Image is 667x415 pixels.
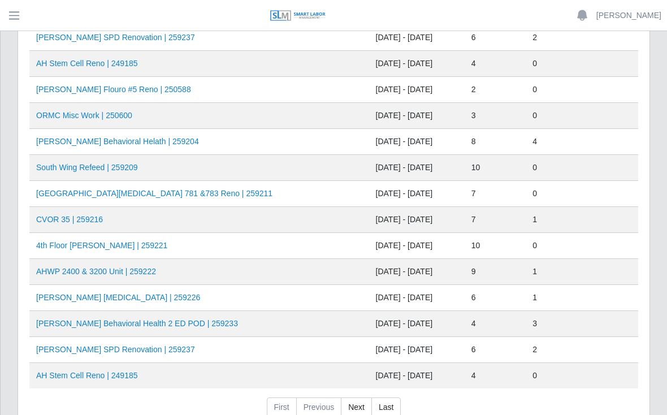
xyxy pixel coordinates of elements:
td: [DATE] - [DATE] [369,285,465,311]
td: [DATE] - [DATE] [369,103,465,129]
td: 4 [526,129,638,155]
td: 3 [526,311,638,337]
td: [DATE] - [DATE] [369,233,465,259]
a: [PERSON_NAME] Flouro #5 Reno | 250588 [36,85,191,94]
td: [DATE] - [DATE] [369,181,465,207]
td: 0 [526,363,638,389]
a: AH Stem Cell Reno | 249185 [36,59,138,68]
td: 0 [526,103,638,129]
td: [DATE] - [DATE] [369,155,465,181]
a: 4th Floor [PERSON_NAME] | 259221 [36,241,167,250]
td: 10 [465,155,526,181]
td: 3 [465,103,526,129]
td: 4 [465,51,526,77]
td: [DATE] - [DATE] [369,25,465,51]
a: South Wing Refeed | 259209 [36,163,138,172]
td: 2 [526,25,638,51]
a: [PERSON_NAME] Behavioral Helath | 259204 [36,137,199,146]
td: [DATE] - [DATE] [369,207,465,233]
td: [DATE] - [DATE] [369,363,465,389]
td: 2 [526,337,638,363]
td: 4 [465,311,526,337]
td: [DATE] - [DATE] [369,259,465,285]
td: [DATE] - [DATE] [369,337,465,363]
a: AHWP 2400 & 3200 Unit | 259222 [36,267,156,276]
td: 0 [526,233,638,259]
td: 2 [465,77,526,103]
td: 9 [465,259,526,285]
td: 0 [526,77,638,103]
td: 1 [526,207,638,233]
td: 7 [465,207,526,233]
td: [DATE] - [DATE] [369,129,465,155]
a: [PERSON_NAME] Behavioral Health 2 ED POD | 259233 [36,319,238,328]
td: [DATE] - [DATE] [369,51,465,77]
td: 0 [526,51,638,77]
td: 0 [526,155,638,181]
a: [GEOGRAPHIC_DATA][MEDICAL_DATA] 781 &783 Reno | 259211 [36,189,272,198]
img: SLM Logo [270,10,326,22]
td: 8 [465,129,526,155]
td: 6 [465,337,526,363]
a: [PERSON_NAME] [MEDICAL_DATA] | 259226 [36,293,200,302]
td: 1 [526,259,638,285]
a: [PERSON_NAME] SPD Renovation | 259237 [36,345,195,354]
td: [DATE] - [DATE] [369,311,465,337]
a: [PERSON_NAME] [596,10,661,21]
td: 10 [465,233,526,259]
td: 4 [465,363,526,389]
td: 6 [465,285,526,311]
td: 1 [526,285,638,311]
td: [DATE] - [DATE] [369,77,465,103]
a: [PERSON_NAME] SPD Renovation | 259237 [36,33,195,42]
a: ORMC Misc Work | 250600 [36,111,132,120]
td: 6 [465,25,526,51]
td: 0 [526,181,638,207]
a: AH Stem Cell Reno | 249185 [36,371,138,380]
td: 7 [465,181,526,207]
a: CVOR 35 | 259216 [36,215,103,224]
